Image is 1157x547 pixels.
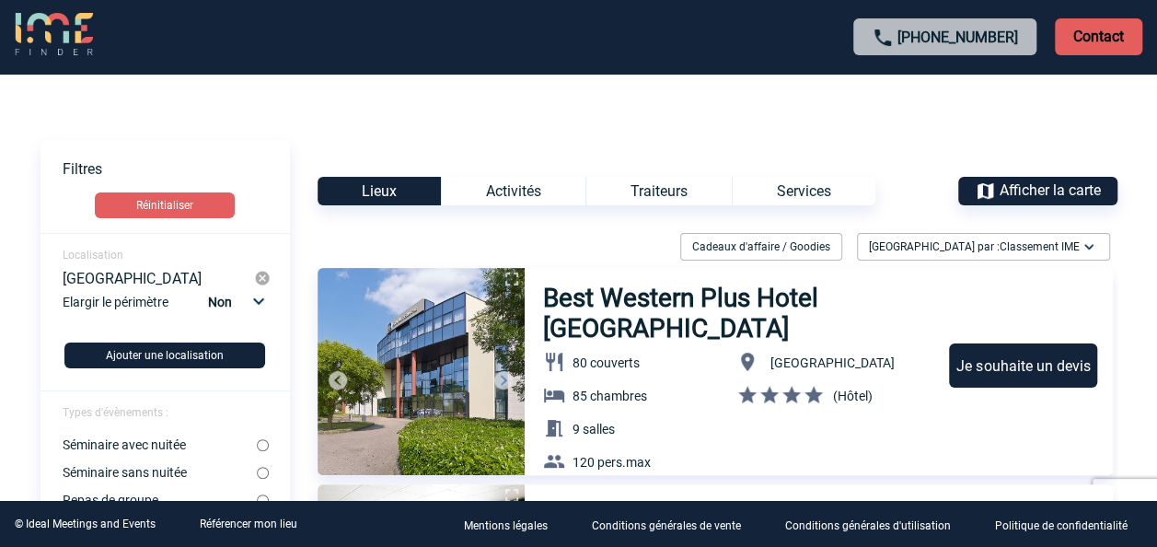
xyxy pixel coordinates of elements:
p: Politique de confidentialité [995,519,1128,532]
span: (Hôtel) [832,389,872,403]
img: baseline_restaurant_white_24dp-b.png [543,351,565,373]
a: Conditions générales de vente [577,516,770,533]
div: Elargir le périmètre [63,290,272,328]
label: Repas de groupe [63,493,257,507]
p: Conditions générales de vente [592,519,741,532]
div: Traiteurs [585,177,732,205]
div: Je souhaite un devis [949,343,1097,388]
span: 80 couverts [573,355,640,370]
a: Conditions générales d'utilisation [770,516,980,533]
div: Activités [441,177,585,205]
button: Ajouter une localisation [64,343,265,368]
span: Classement IME [1000,240,1080,253]
div: [GEOGRAPHIC_DATA] [63,270,255,286]
span: Afficher la carte [1000,181,1101,199]
span: 9 salles [573,422,615,436]
a: Mentions légales [449,516,577,533]
div: Cadeaux d'affaire / Goodies [680,233,842,261]
span: Types d'évènements : [63,406,168,419]
img: baseline_meeting_room_white_24dp-b.png [543,417,565,439]
h3: [GEOGRAPHIC_DATA] [543,499,792,530]
div: © Ideal Meetings and Events [15,518,156,530]
label: Séminaire sans nuitée [63,465,257,480]
button: Réinitialiser [95,192,235,218]
img: baseline_hotel_white_24dp-b.png [543,384,565,406]
p: Conditions générales d'utilisation [785,519,951,532]
span: [GEOGRAPHIC_DATA] par : [869,238,1080,256]
div: Filtrer sur Cadeaux d'affaire / Goodies [673,233,850,261]
img: cancel-24-px-g.png [254,270,271,286]
a: [PHONE_NUMBER] [897,29,1018,46]
p: Contact [1055,18,1142,55]
img: 1.jpg [318,268,525,475]
div: Services [732,177,875,205]
div: Lieux [318,177,441,205]
img: baseline_group_white_24dp-b.png [543,450,565,472]
h3: Best Western Plus Hotel [GEOGRAPHIC_DATA] [543,283,932,343]
span: Localisation [63,249,123,262]
span: 85 chambres [573,389,647,403]
img: baseline_expand_more_white_24dp-b.png [1080,238,1098,256]
a: Politique de confidentialité [980,516,1157,533]
p: Filtres [63,160,290,178]
p: Mentions légales [464,519,548,532]
span: [GEOGRAPHIC_DATA] [769,355,894,370]
a: Réinitialiser [40,192,290,218]
img: call-24-px.png [872,27,894,49]
a: Référencer mon lieu [200,518,297,530]
img: baseline_location_on_white_24dp-b.png [736,351,758,373]
span: 120 pers.max [573,455,651,470]
label: Séminaire avec nuitée [63,437,257,452]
